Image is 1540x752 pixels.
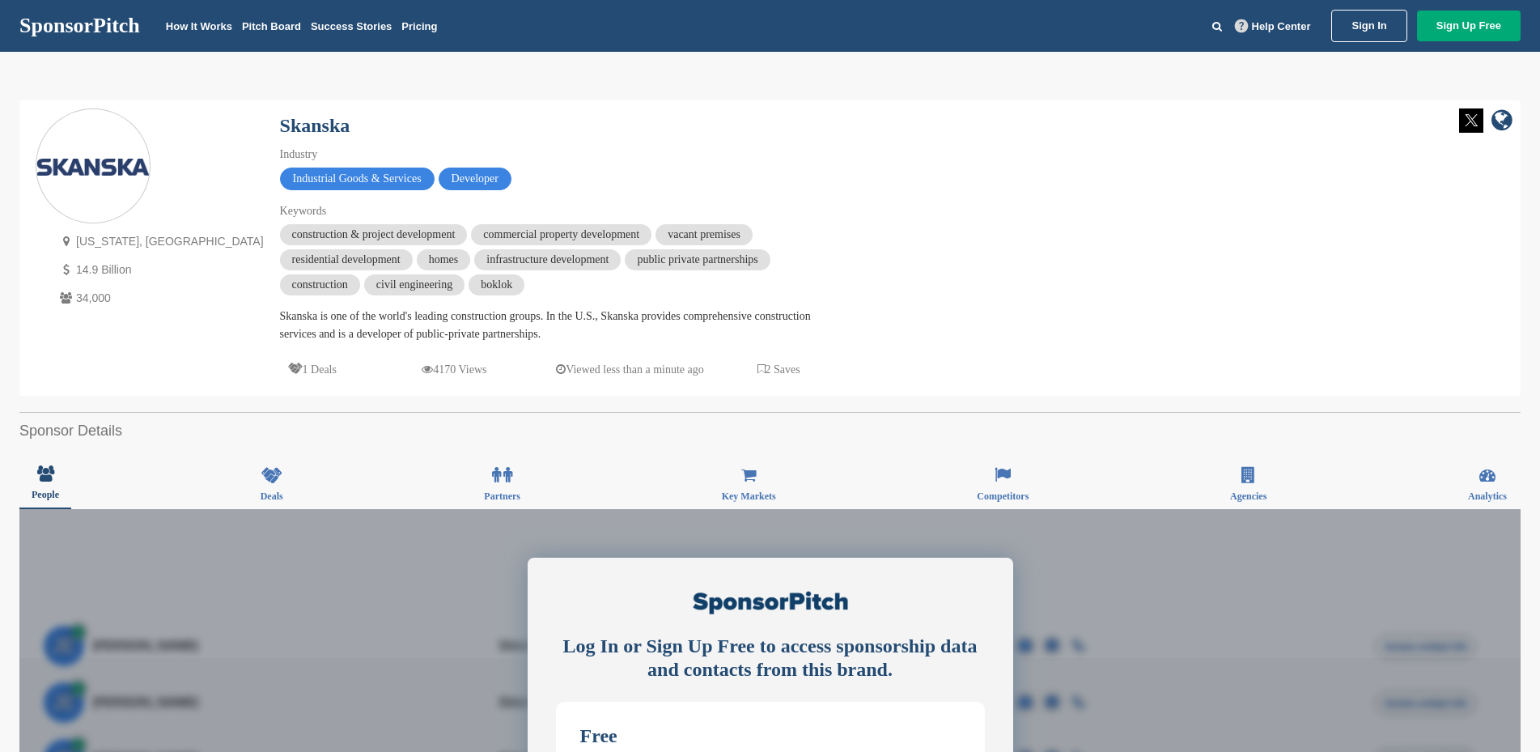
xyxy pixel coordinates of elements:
span: boklok [469,274,524,295]
span: Analytics [1468,491,1507,501]
div: Log In or Sign Up Free to access sponsorship data and contacts from this brand. [556,635,985,682]
img: Sponsorpitch & Skanska [36,159,150,176]
span: Agencies [1230,491,1266,501]
span: residential development [280,249,413,270]
span: vacant premises [655,224,753,245]
a: SponsorPitch [19,15,140,36]
a: Pricing [401,20,437,32]
span: Key Markets [722,491,776,501]
h2: Sponsor Details [19,420,1521,442]
p: 34,000 [56,288,264,308]
p: 14.9 Billion [56,260,264,280]
span: People [32,490,59,499]
p: 2 Saves [757,359,800,380]
p: 1 Deals [288,359,337,380]
a: Sign In [1331,10,1406,42]
a: Skanska [280,115,350,136]
a: Pitch Board [242,20,301,32]
p: [US_STATE], [GEOGRAPHIC_DATA] [56,232,264,252]
div: Skanska is one of the world's leading construction groups. In the U.S., Skanska provides comprehe... [280,308,846,343]
div: Keywords [280,202,846,220]
a: Help Center [1232,17,1314,36]
span: Competitors [977,491,1029,501]
img: Twitter white [1459,108,1483,133]
span: Partners [484,491,520,501]
p: 4170 Views [422,359,486,380]
p: Viewed less than a minute ago [556,359,704,380]
span: construction & project development [280,224,468,245]
a: Success Stories [311,20,392,32]
a: How It Works [166,20,232,32]
span: Deals [261,491,283,501]
span: construction [280,274,360,295]
div: Free [580,726,961,746]
span: public private partnerships [625,249,770,270]
div: Industry [280,146,846,164]
span: infrastructure development [474,249,621,270]
span: civil engineering [364,274,465,295]
span: Industrial Goods & Services [280,168,435,190]
a: Sign Up Free [1417,11,1521,41]
span: homes [417,249,471,270]
span: Developer [439,168,511,190]
a: company link [1491,108,1512,135]
span: commercial property development [471,224,651,245]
